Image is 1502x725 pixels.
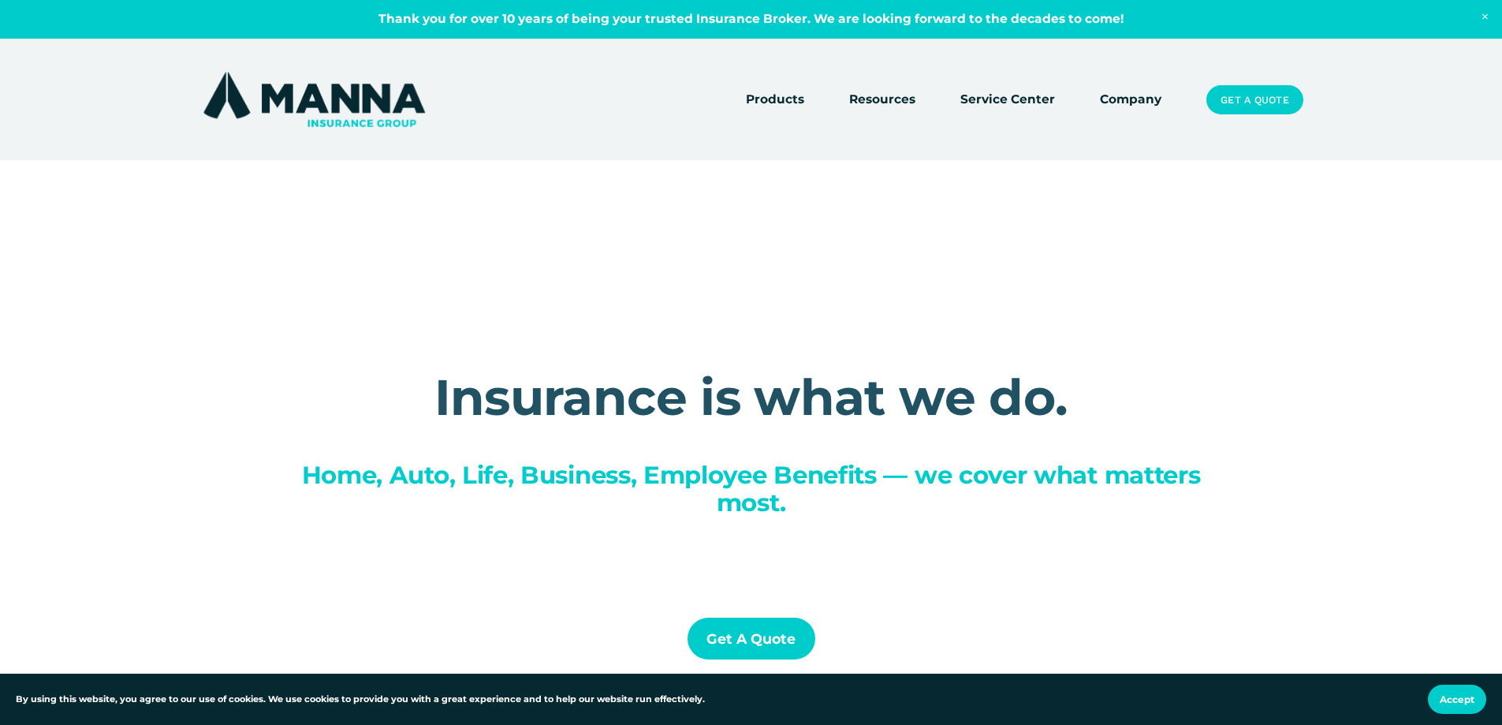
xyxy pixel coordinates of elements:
[849,90,915,110] span: Resources
[16,693,705,707] p: By using this website, you agree to our use of cookies. We use cookies to provide you with a grea...
[199,69,429,130] img: Manna Insurance Group
[1100,89,1161,111] a: Company
[1206,85,1303,115] a: Get a Quote
[1440,693,1474,705] span: Accept
[1428,685,1486,714] button: Accept
[302,460,1207,518] span: Home, Auto, Life, Business, Employee Benefits — we cover what matters most.
[746,90,804,110] span: Products
[849,89,915,111] a: folder dropdown
[960,89,1055,111] a: Service Center
[434,367,1068,428] strong: Insurance is what we do.
[746,89,804,111] a: folder dropdown
[688,618,815,660] a: Get a Quote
